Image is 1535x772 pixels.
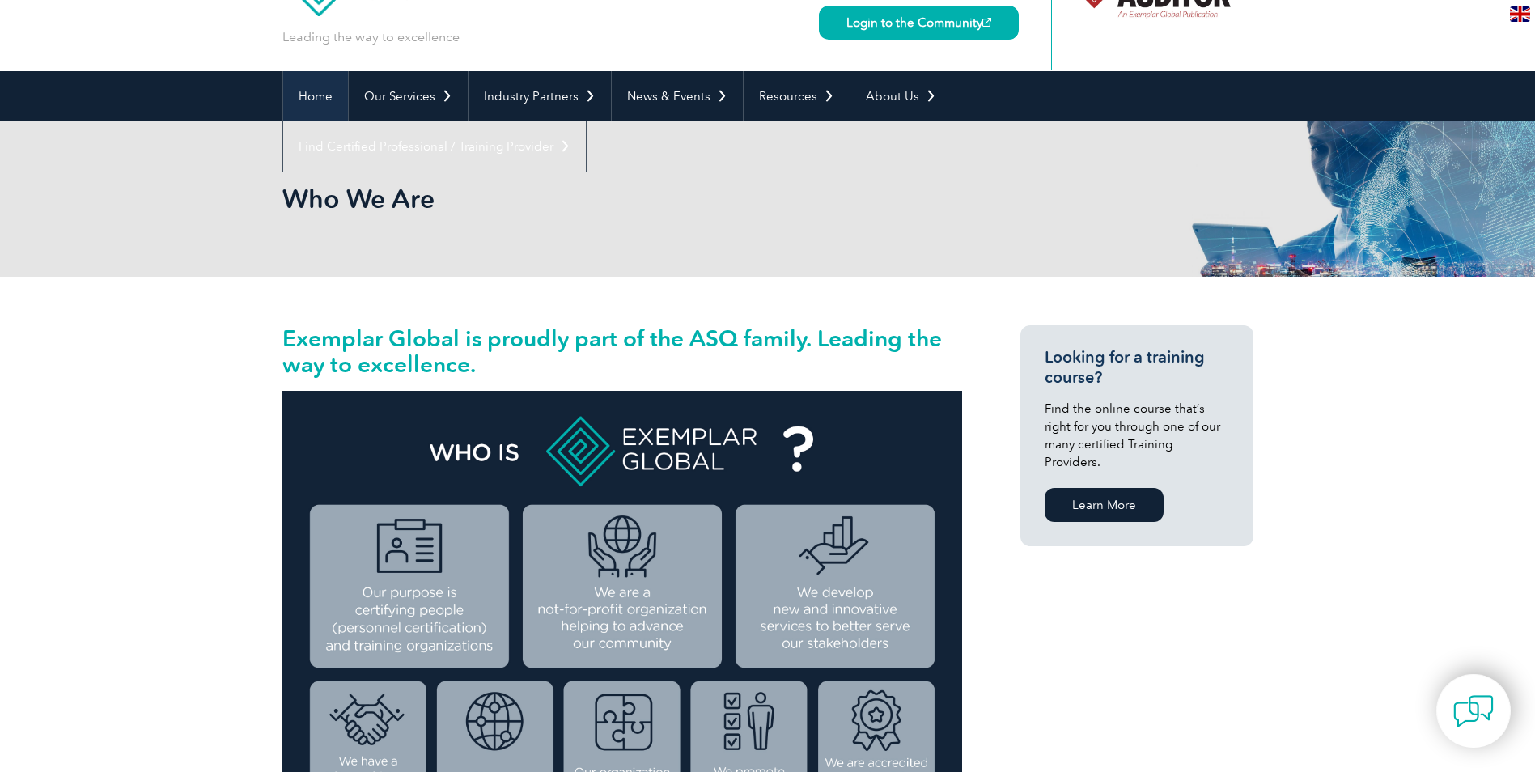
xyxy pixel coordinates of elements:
a: Home [283,71,348,121]
a: Resources [744,71,850,121]
a: Learn More [1045,488,1164,522]
a: News & Events [612,71,743,121]
a: Find Certified Professional / Training Provider [283,121,586,172]
h2: Who We Are [282,186,962,212]
a: Login to the Community [819,6,1019,40]
p: Leading the way to excellence [282,28,460,46]
img: contact-chat.png [1453,691,1494,732]
p: Find the online course that’s right for you through one of our many certified Training Providers. [1045,400,1229,471]
a: Our Services [349,71,468,121]
a: Industry Partners [469,71,611,121]
img: en [1510,6,1530,22]
img: open_square.png [982,18,991,27]
a: About Us [850,71,952,121]
h2: Exemplar Global is proudly part of the ASQ family. Leading the way to excellence. [282,325,962,377]
h3: Looking for a training course? [1045,347,1229,388]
